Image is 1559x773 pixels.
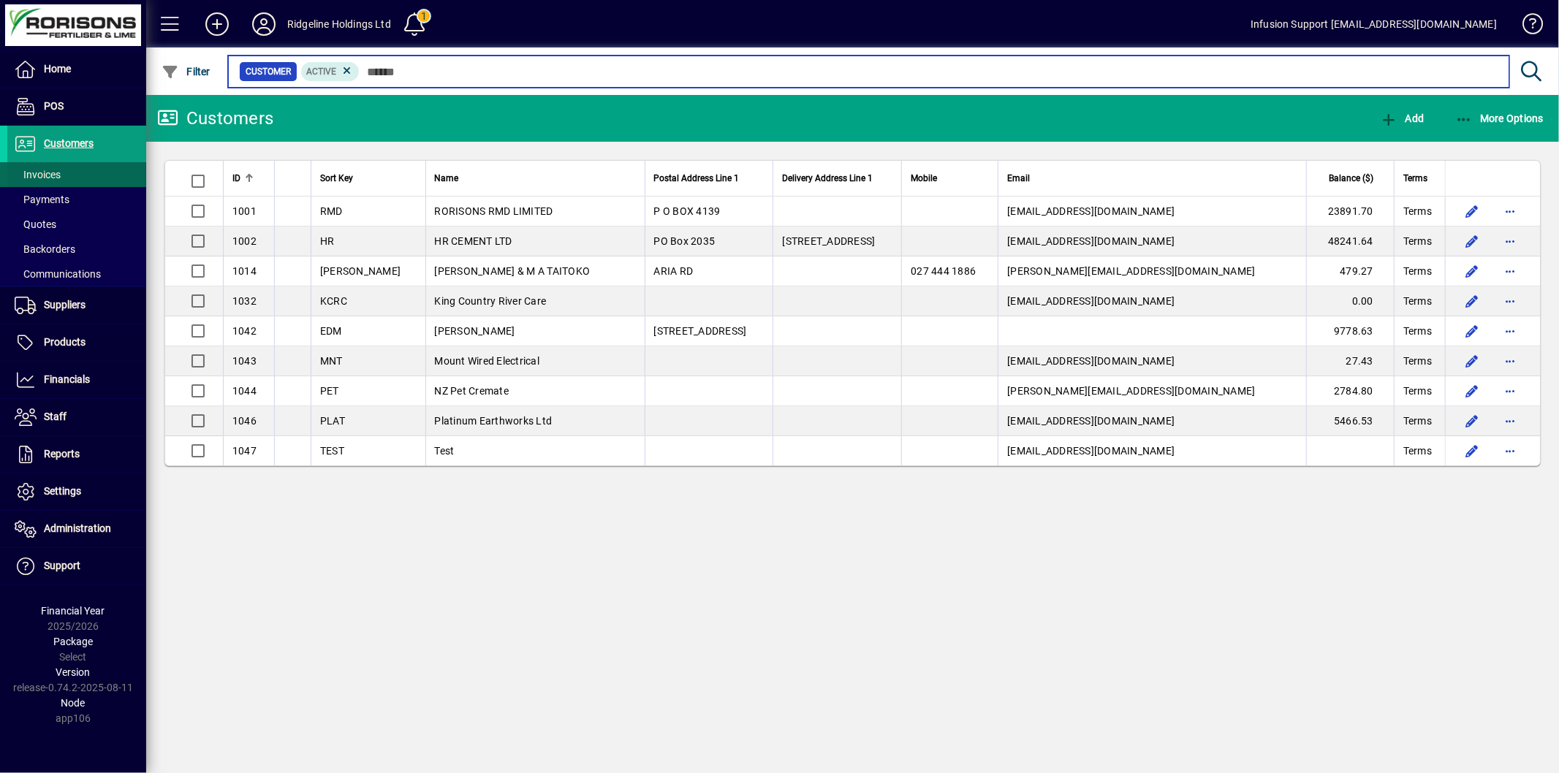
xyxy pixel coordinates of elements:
button: Edit [1460,439,1484,462]
td: 479.27 [1306,256,1394,286]
span: Node [61,697,86,709]
button: More options [1498,379,1522,403]
span: POS [44,100,64,112]
div: Customers [157,107,273,130]
span: Administration [44,522,111,534]
td: 9778.63 [1306,316,1394,346]
button: More options [1498,289,1522,313]
span: ARIA RD [654,265,694,277]
span: [EMAIL_ADDRESS][DOMAIN_NAME] [1007,235,1175,247]
span: Terms [1403,443,1432,458]
span: Platinum Earthworks Ltd [435,415,553,427]
a: Communications [7,262,146,286]
a: Payments [7,187,146,212]
span: Terms [1403,264,1432,278]
span: Mount Wired Electrical [435,355,540,367]
span: Terms [1403,414,1432,428]
a: Backorders [7,237,146,262]
span: ID [232,170,240,186]
td: 23891.70 [1306,197,1394,226]
button: Filter [158,58,214,85]
a: Reports [7,436,146,473]
span: Add [1380,113,1424,124]
span: Invoices [15,169,61,180]
a: Home [7,51,146,88]
a: Knowledge Base [1511,3,1541,50]
span: [STREET_ADDRESS] [782,235,875,247]
span: EDM [320,325,342,337]
button: Edit [1460,289,1484,313]
span: [EMAIL_ADDRESS][DOMAIN_NAME] [1007,205,1175,217]
span: Support [44,560,80,571]
div: Balance ($) [1316,170,1387,186]
td: 5466.53 [1306,406,1394,436]
span: 1002 [232,235,257,247]
td: 0.00 [1306,286,1394,316]
span: [PERSON_NAME] [435,325,515,337]
a: Products [7,324,146,361]
span: Home [44,63,71,75]
button: More options [1498,349,1522,373]
span: 1032 [232,295,257,307]
span: Financial Year [42,605,105,617]
a: Staff [7,399,146,435]
span: Package [53,636,93,647]
button: More Options [1452,105,1548,132]
button: Edit [1460,349,1484,373]
span: Communications [15,268,101,280]
span: PLAT [320,415,345,427]
a: Suppliers [7,287,146,324]
span: RORISONS RMD LIMITED [435,205,553,217]
span: [PERSON_NAME][EMAIL_ADDRESS][DOMAIN_NAME] [1007,385,1255,397]
span: 1042 [232,325,257,337]
a: Administration [7,511,146,547]
button: Add [194,11,240,37]
span: KCRC [320,295,347,307]
span: HR CEMENT LTD [435,235,512,247]
span: Reports [44,448,80,460]
span: Mobile [911,170,937,186]
span: P O BOX 4139 [654,205,721,217]
span: Email [1007,170,1030,186]
a: POS [7,88,146,125]
span: RMD [320,205,343,217]
span: Terms [1403,204,1432,218]
span: Postal Address Line 1 [654,170,740,186]
a: Support [7,548,146,584]
button: Add [1376,105,1427,132]
div: Ridgeline Holdings Ltd [287,12,391,36]
span: MNT [320,355,343,367]
td: 48241.64 [1306,226,1394,256]
button: Edit [1460,229,1484,253]
span: Products [44,336,86,348]
span: 1046 [232,415,257,427]
span: 1044 [232,385,257,397]
button: Edit [1460,379,1484,403]
span: Backorders [15,243,75,255]
span: Terms [1403,324,1432,338]
span: Quotes [15,218,56,230]
span: Active [307,66,337,77]
span: PO Box 2035 [654,235,716,247]
a: Financials [7,362,146,398]
span: [EMAIL_ADDRESS][DOMAIN_NAME] [1007,295,1175,307]
span: Filter [162,66,210,77]
span: TEST [320,445,344,457]
span: HR [320,235,335,247]
span: Terms [1403,384,1432,398]
span: [EMAIL_ADDRESS][DOMAIN_NAME] [1007,415,1175,427]
a: Settings [7,473,146,510]
button: More options [1498,439,1522,462]
span: [PERSON_NAME][EMAIL_ADDRESS][DOMAIN_NAME] [1007,265,1255,277]
span: [PERSON_NAME] [320,265,401,277]
span: Test [435,445,455,457]
mat-chip: Activation Status: Active [301,62,360,81]
span: Delivery Address Line 1 [782,170,873,186]
span: King Country River Care [435,295,547,307]
span: [STREET_ADDRESS] [654,325,747,337]
span: Balance ($) [1329,170,1373,186]
button: Edit [1460,319,1484,343]
span: [EMAIL_ADDRESS][DOMAIN_NAME] [1007,355,1175,367]
div: ID [232,170,265,186]
span: 1043 [232,355,257,367]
